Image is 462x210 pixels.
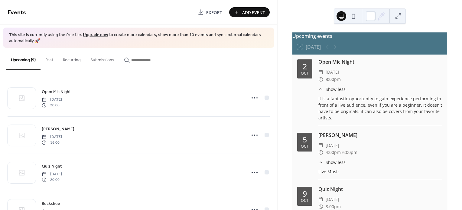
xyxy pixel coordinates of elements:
[229,7,270,17] button: Add Event
[292,32,447,40] div: Upcoming events
[326,76,341,83] span: 8:00pm
[42,163,62,170] span: Quiz Night
[42,177,62,182] span: 20:00
[303,190,307,198] div: 9
[6,48,41,70] button: Upcoming (9)
[318,196,323,203] div: ​
[318,185,442,193] div: Quiz Night
[318,86,346,92] button: ​Show less
[42,163,62,170] a: Quiz Night
[318,95,442,121] div: It is a fantastic opportunity to gain experience performing in front of a live audience, even if ...
[42,140,62,145] span: 16:00
[318,76,323,83] div: ​
[342,149,357,156] span: 6:00pm
[58,48,86,69] button: Recurring
[301,72,308,75] div: Oct
[326,86,346,92] span: Show less
[42,102,62,108] span: 20:00
[42,126,74,132] span: [PERSON_NAME]
[86,48,119,69] button: Submissions
[326,196,339,203] span: [DATE]
[326,159,346,165] span: Show less
[318,149,323,156] div: ​
[341,149,342,156] span: -
[42,200,60,207] a: Buckshee
[326,149,341,156] span: 4:00pm
[9,32,268,44] span: This site is currently using the free tier. to create more calendars, show more than 10 events an...
[318,159,346,165] button: ​Show less
[83,31,108,39] a: Upgrade now
[303,136,307,143] div: 5
[318,168,442,175] div: Live Music
[42,97,62,102] span: [DATE]
[318,86,323,92] div: ​
[301,199,308,203] div: Oct
[301,145,308,148] div: Oct
[42,125,74,132] a: [PERSON_NAME]
[318,159,323,165] div: ​
[42,89,71,95] span: Open Mic Night
[42,88,71,95] a: Open Mic Night
[326,142,339,149] span: [DATE]
[8,7,26,18] span: Events
[303,63,307,70] div: 2
[318,132,442,139] div: [PERSON_NAME]
[242,9,265,16] span: Add Event
[318,68,323,76] div: ​
[206,9,222,16] span: Export
[41,48,58,69] button: Past
[318,142,323,149] div: ​
[42,134,62,140] span: [DATE]
[318,58,442,65] div: Open Mic Night
[193,7,227,17] a: Export
[326,68,339,76] span: [DATE]
[42,172,62,177] span: [DATE]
